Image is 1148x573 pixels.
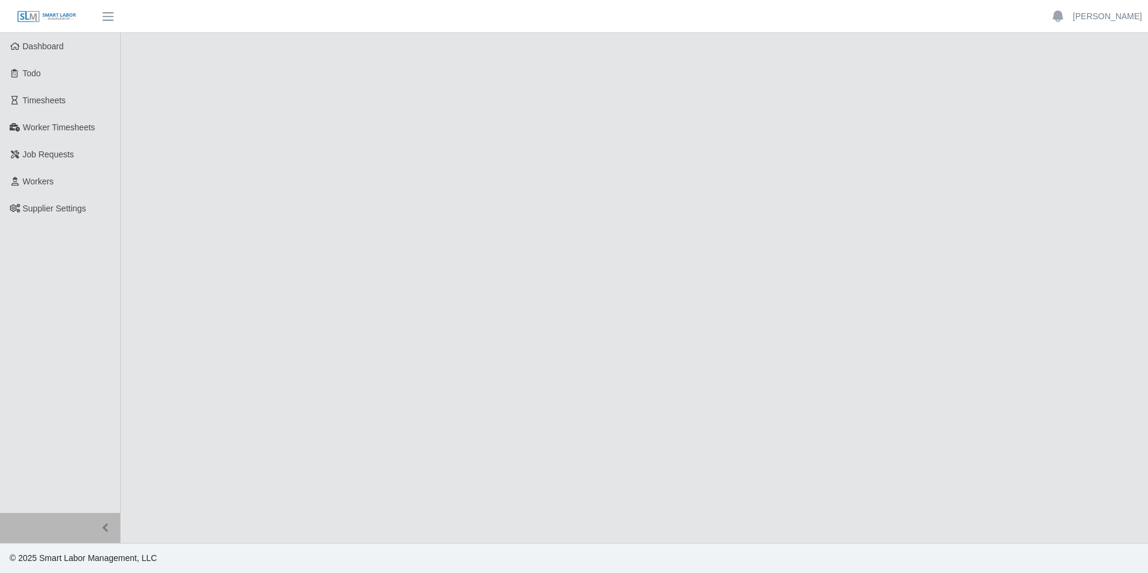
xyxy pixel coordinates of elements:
[23,95,66,105] span: Timesheets
[23,123,95,132] span: Worker Timesheets
[23,68,41,78] span: Todo
[17,10,77,23] img: SLM Logo
[23,41,64,51] span: Dashboard
[23,204,86,213] span: Supplier Settings
[10,553,157,563] span: © 2025 Smart Labor Management, LLC
[23,177,54,186] span: Workers
[23,150,74,159] span: Job Requests
[1073,10,1142,23] a: [PERSON_NAME]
